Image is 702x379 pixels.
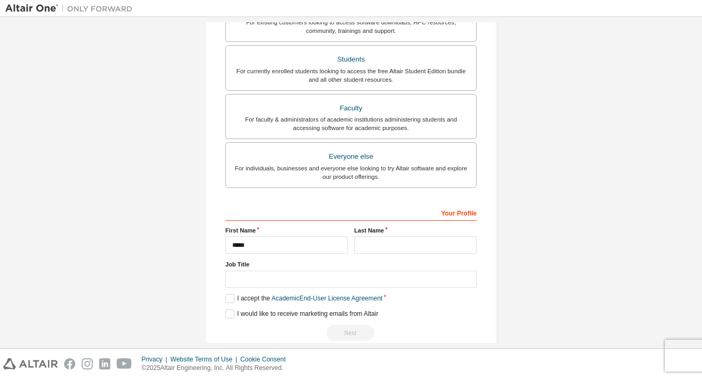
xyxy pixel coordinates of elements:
div: Students [232,52,470,67]
label: Job Title [225,260,477,269]
img: youtube.svg [117,358,132,369]
p: © 2025 Altair Engineering, Inc. All Rights Reserved. [142,364,292,373]
div: Your Profile [225,204,477,221]
img: instagram.svg [82,358,93,369]
label: I accept the [225,294,382,303]
div: Faculty [232,101,470,116]
img: altair_logo.svg [3,358,58,369]
div: For faculty & administrators of academic institutions administering students and accessing softwa... [232,115,470,132]
img: Altair One [5,3,138,14]
div: For existing customers looking to access software downloads, HPC resources, community, trainings ... [232,18,470,35]
div: For individuals, businesses and everyone else looking to try Altair software and explore our prod... [232,164,470,181]
label: I would like to receive marketing emails from Altair [225,309,378,318]
img: linkedin.svg [99,358,110,369]
img: facebook.svg [64,358,75,369]
div: Read and acccept EULA to continue [225,325,477,341]
div: For currently enrolled students looking to access the free Altair Student Edition bundle and all ... [232,67,470,84]
label: Last Name [354,226,477,235]
div: Privacy [142,355,170,364]
label: First Name [225,226,348,235]
a: Academic End-User License Agreement [271,295,382,302]
div: Website Terms of Use [170,355,240,364]
div: Everyone else [232,149,470,164]
div: Cookie Consent [240,355,292,364]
